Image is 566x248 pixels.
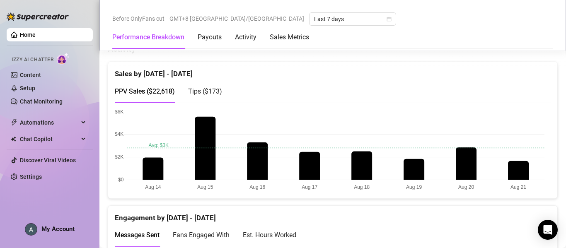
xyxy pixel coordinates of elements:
[115,206,551,224] div: Engagement by [DATE] - [DATE]
[7,12,69,21] img: logo-BBDzfeDw.svg
[57,53,70,65] img: AI Chatter
[20,173,42,180] a: Settings
[115,87,175,95] span: PPV Sales ( $22,618 )
[112,12,164,25] span: Before OnlyFans cut
[235,32,256,42] div: Activity
[538,220,558,240] div: Open Intercom Messenger
[270,32,309,42] div: Sales Metrics
[243,230,296,240] div: Est. Hours Worked
[12,56,53,64] span: Izzy AI Chatter
[20,132,79,146] span: Chat Copilot
[115,231,160,239] span: Messages Sent
[314,13,391,25] span: Last 7 days
[112,32,184,42] div: Performance Breakdown
[115,62,551,79] div: Sales by [DATE] - [DATE]
[20,85,35,91] a: Setup
[188,87,222,95] span: Tips ( $173 )
[198,32,222,42] div: Payouts
[173,231,230,239] span: Fans Engaged With
[169,12,304,25] span: GMT+8 [GEOGRAPHIC_DATA]/[GEOGRAPHIC_DATA]
[20,157,76,164] a: Discover Viral Videos
[41,225,75,233] span: My Account
[387,17,392,22] span: calendar
[20,72,41,78] a: Content
[11,136,16,142] img: Chat Copilot
[20,31,36,38] a: Home
[20,116,79,129] span: Automations
[11,119,17,126] span: thunderbolt
[20,98,63,105] a: Chat Monitoring
[25,224,37,235] img: ACg8ocIpWzLmD3A5hmkSZfBJcT14Fg8bFGaqbLo-Z0mqyYAWwTjPNSU=s96-c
